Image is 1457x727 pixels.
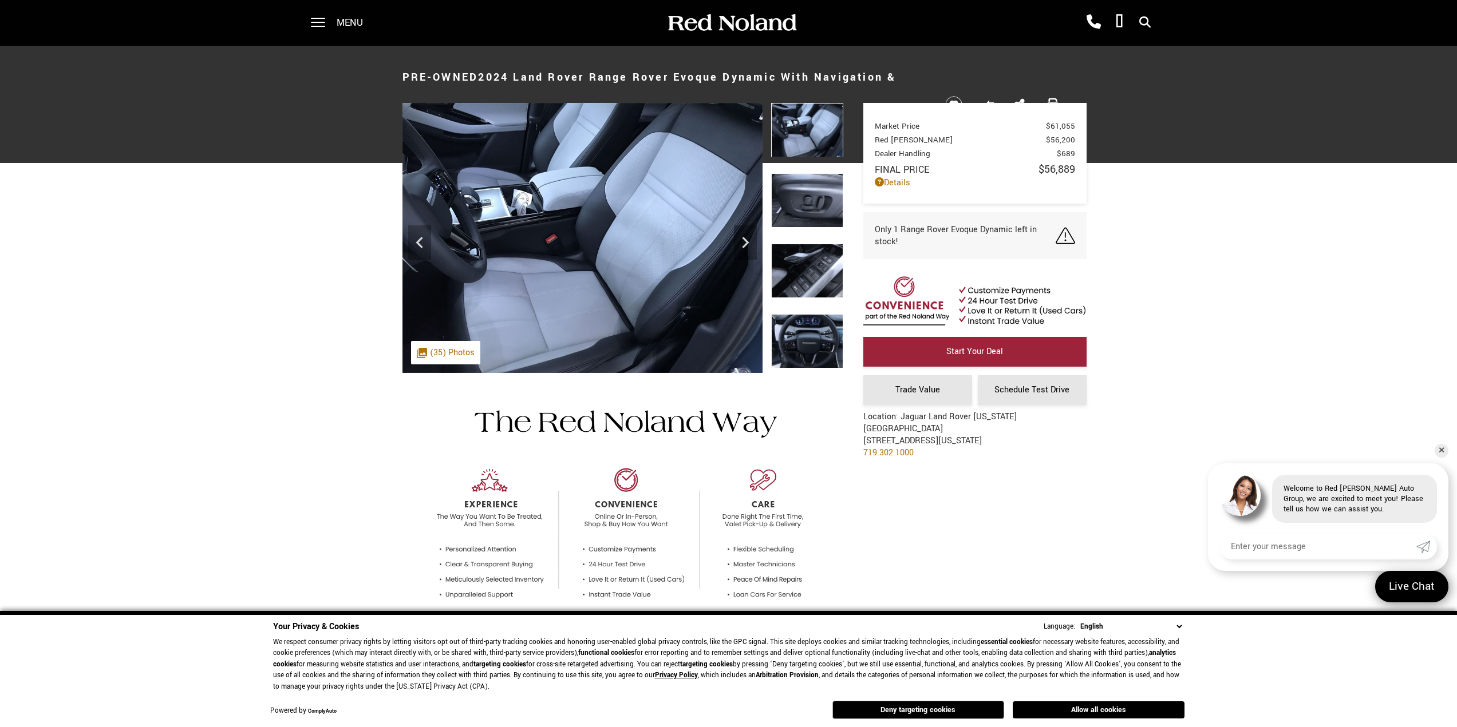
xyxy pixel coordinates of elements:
strong: Arbitration Provision [756,670,819,680]
img: Used 2024 Tribeca Blue Metallic Land Rover Dynamic image 19 [771,314,843,368]
a: Share this Pre-Owned 2024 Land Rover Range Rover Evoque Dynamic With Navigation & AWD [1014,97,1025,112]
a: Privacy Policy [655,670,698,680]
p: We respect consumer privacy rights by letting visitors opt out of third-party tracking cookies an... [273,637,1184,693]
a: Schedule Test Drive [978,375,1087,405]
button: Save vehicle [941,96,966,114]
strong: targeting cookies [473,660,526,669]
img: Used 2024 Tribeca Blue Metallic Land Rover Dynamic image 16 [771,103,843,157]
span: Start Your Deal [946,345,1003,357]
span: Live Chat [1383,579,1440,594]
div: Previous [408,225,431,260]
span: $56,889 [1039,162,1075,177]
strong: Pre-Owned [402,70,479,85]
a: Details [875,177,1075,189]
img: Red Noland Auto Group [666,13,797,33]
span: Dealer Handling [875,148,1057,159]
span: Trade Value [895,384,940,396]
a: Dealer Handling $689 [875,148,1075,159]
select: Language Select [1077,621,1184,633]
span: $56,200 [1046,134,1075,145]
div: Language: [1044,623,1075,630]
a: Final Price $56,889 [875,162,1075,177]
span: Market Price [875,121,1046,132]
div: Next [734,225,757,260]
div: (35) Photos [411,341,480,364]
a: Submit [1416,534,1437,559]
a: Market Price $61,055 [875,121,1075,132]
a: Start Your Deal [863,337,1087,367]
span: $61,055 [1046,121,1075,132]
h1: 2024 Land Rover Range Rover Evoque Dynamic With Navigation & AWD [402,54,926,146]
strong: targeting cookies [680,660,733,669]
button: Deny targeting cookies [832,701,1004,719]
span: $689 [1057,148,1075,159]
a: ComplyAuto [308,708,337,715]
strong: analytics cookies [273,648,1176,669]
div: Welcome to Red [PERSON_NAME] Auto Group, we are excited to meet you! Please tell us how we can as... [1272,475,1437,523]
strong: functional cookies [578,648,634,658]
img: Agent profile photo [1219,475,1261,516]
img: Used 2024 Tribeca Blue Metallic Land Rover Dynamic image 16 [402,103,763,373]
button: Compare Vehicle [978,96,996,113]
strong: essential cookies [981,637,1033,647]
div: Powered by [270,708,337,715]
img: Used 2024 Tribeca Blue Metallic Land Rover Dynamic image 17 [771,173,843,228]
span: Your Privacy & Cookies [273,621,359,633]
span: Only 1 Range Rover Evoque Dynamic left in stock! [875,224,1056,248]
a: Red [PERSON_NAME] $56,200 [875,134,1075,145]
div: Location: Jaguar Land Rover [US_STATE][GEOGRAPHIC_DATA] [STREET_ADDRESS][US_STATE] [863,411,1087,467]
button: Allow all cookies [1013,701,1184,718]
img: Used 2024 Tribeca Blue Metallic Land Rover Dynamic image 18 [771,244,843,298]
a: 719.302.1000 [863,447,914,459]
span: Final Price [875,163,1039,176]
span: Red [PERSON_NAME] [875,134,1046,145]
a: Print this Pre-Owned 2024 Land Rover Range Rover Evoque Dynamic With Navigation & AWD [1047,97,1059,112]
a: Live Chat [1375,571,1448,602]
a: Trade Value [863,375,972,405]
span: Schedule Test Drive [994,384,1069,396]
input: Enter your message [1219,534,1416,559]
